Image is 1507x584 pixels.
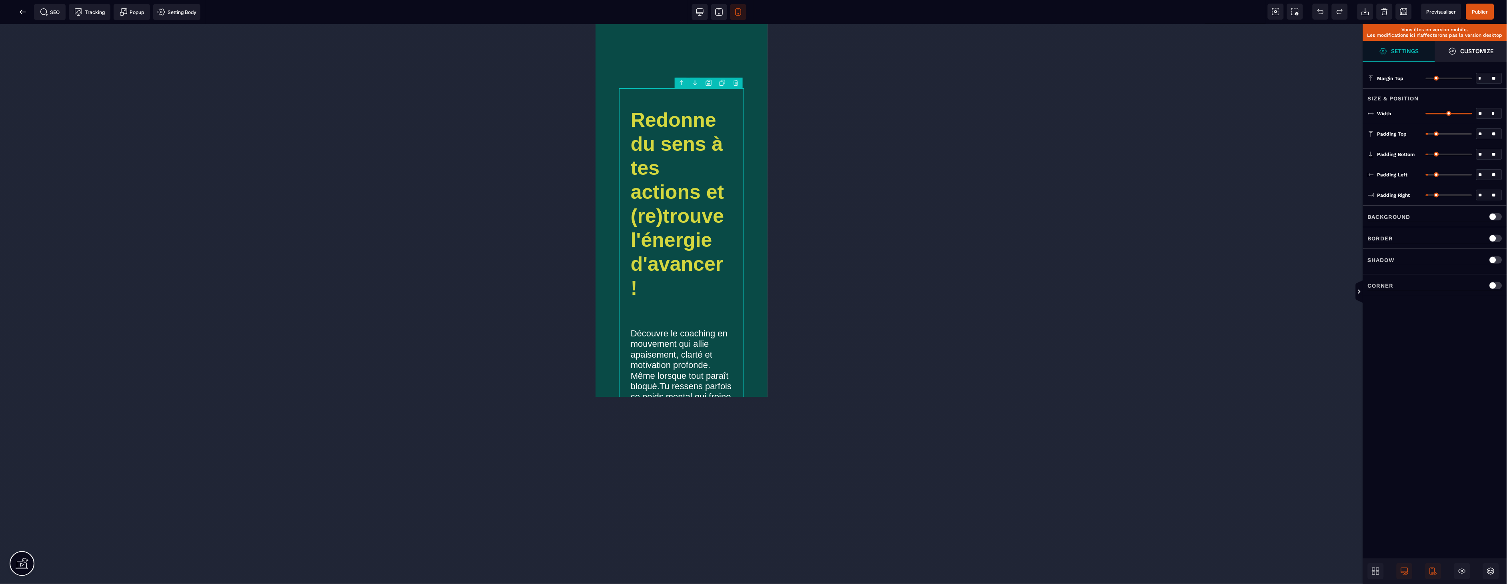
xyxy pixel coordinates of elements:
[1377,151,1415,158] span: Padding Bottom
[1397,563,1413,579] span: Desktop Only
[1483,563,1499,579] span: Open Layers
[120,8,144,16] span: Popup
[1368,212,1411,222] p: Background
[1368,281,1394,290] p: Corner
[1367,32,1503,38] p: Les modifications ici n’affecterons pas la version desktop
[74,8,105,16] span: Tracking
[1435,41,1507,62] span: Open Style Manager
[1368,255,1395,265] p: Shadow
[1421,4,1461,20] span: Preview
[1377,110,1391,117] span: Width
[1363,88,1507,103] div: Size & Position
[1454,563,1470,579] span: Hide/Show Block
[1377,131,1407,137] span: Padding Top
[1377,75,1404,82] span: Margin Top
[1377,172,1408,178] span: Padding Left
[40,8,60,16] span: SEO
[1287,4,1303,20] span: Screenshot
[1391,48,1419,54] strong: Settings
[1268,4,1284,20] span: View components
[1427,9,1456,15] span: Previsualiser
[1363,41,1435,62] span: Settings
[1461,48,1494,54] strong: Customize
[157,8,196,16] span: Setting Body
[1472,9,1488,15] span: Publier
[1425,563,1441,579] span: Mobile Only
[1368,563,1384,579] span: Open Blocks
[1367,27,1503,32] p: Vous êtes en version mobile.
[1368,234,1393,243] p: Border
[1377,192,1410,198] span: Padding Right
[35,80,137,280] h1: Redonne du sens à tes actions et (re)trouve l'énergie d'avancer !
